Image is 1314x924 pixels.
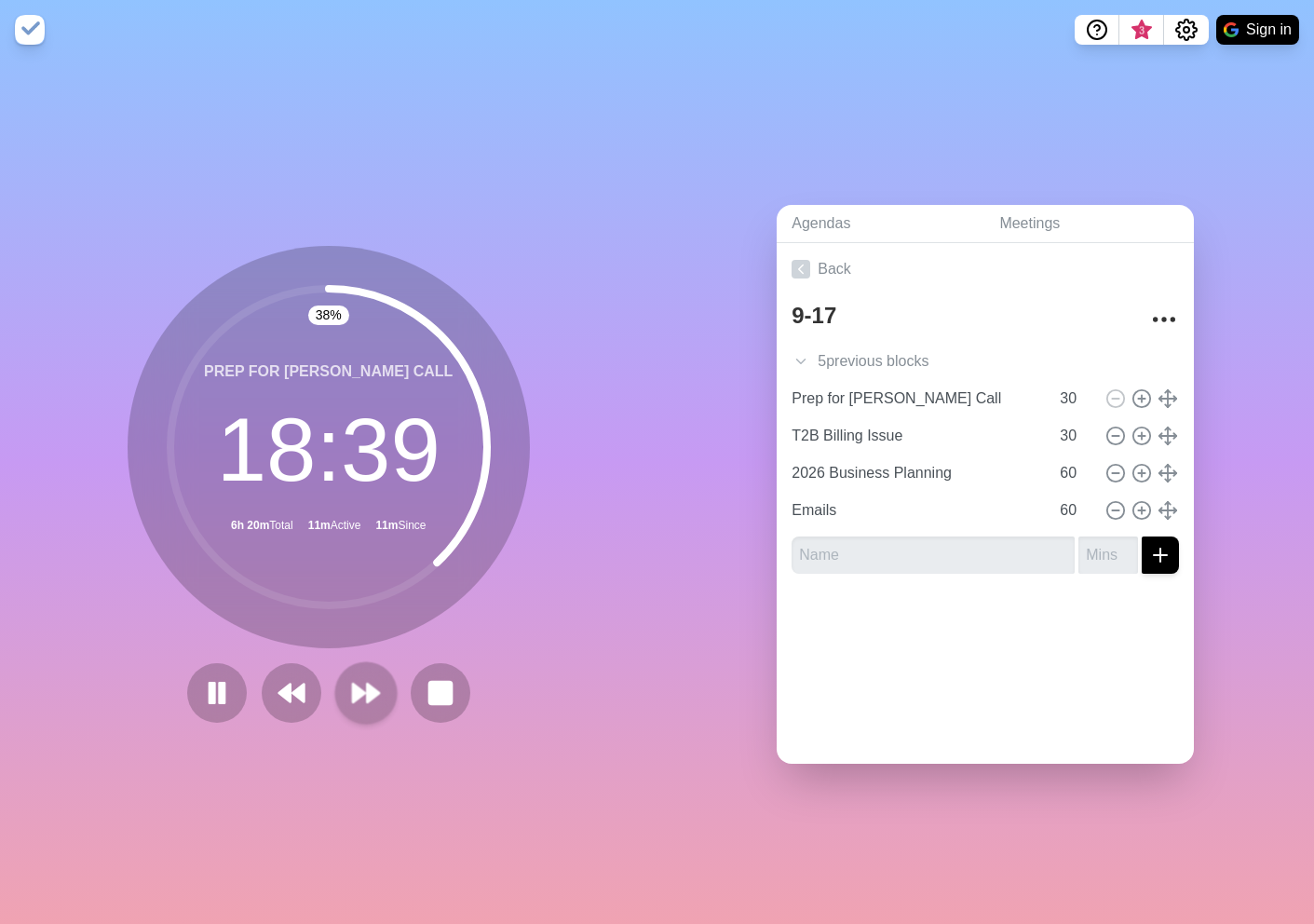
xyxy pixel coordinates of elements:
[1224,22,1239,37] img: google logo
[15,15,45,45] img: timeblocks logo
[1052,455,1097,492] input: Mins
[1075,15,1119,45] button: Help
[777,205,984,243] a: Agendas
[784,492,1049,529] input: Name
[784,455,1049,492] input: Name
[1134,23,1149,38] span: 3
[1164,15,1209,45] button: Settings
[984,205,1194,243] a: Meetings
[784,380,1049,417] input: Name
[784,417,1049,455] input: Name
[1119,15,1164,45] button: What’s new
[792,537,1075,574] input: Name
[777,343,1194,380] div: 5 previous block
[1078,537,1138,574] input: Mins
[921,350,928,373] span: s
[1052,417,1097,455] input: Mins
[777,243,1194,295] a: Back
[1052,492,1097,529] input: Mins
[1052,380,1097,417] input: Mins
[1216,15,1299,45] button: Sign in
[1145,301,1183,338] button: More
